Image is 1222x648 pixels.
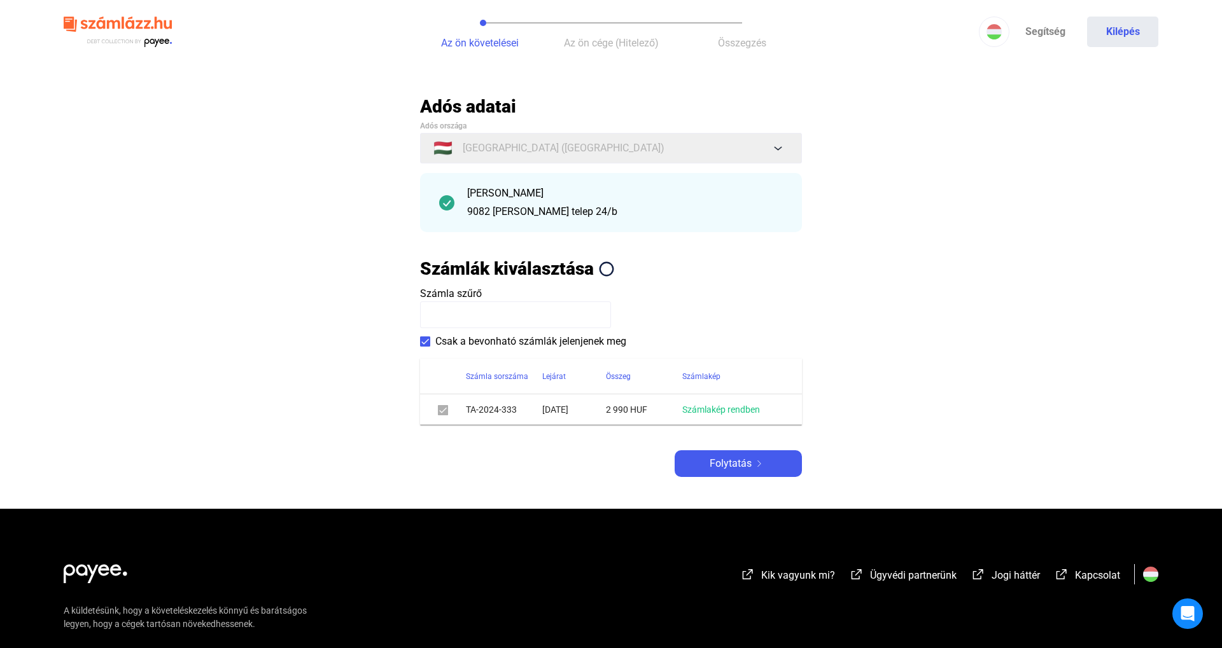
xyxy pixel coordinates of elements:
span: Csak a bevonható számlák jelenjenek meg [435,334,626,349]
div: [PERSON_NAME] [467,186,783,201]
div: Lejárat [542,369,566,384]
img: white-payee-white-dot.svg [64,557,127,583]
span: Az ön cége (Hitelező) [564,37,659,49]
div: Open Intercom Messenger [1172,598,1203,629]
a: external-link-whiteKapcsolat [1054,571,1120,583]
div: Lejárat [542,369,606,384]
td: 2 990 HUF [606,394,682,425]
img: external-link-white [1054,568,1069,581]
div: Számlakép [682,369,787,384]
span: Jogi háttér [992,569,1040,581]
span: Kik vagyunk mi? [761,569,835,581]
div: Számla sorszáma [466,369,542,384]
button: 🇭🇺[GEOGRAPHIC_DATA] ([GEOGRAPHIC_DATA]) [420,133,802,163]
a: Segítség [1009,17,1081,47]
h2: Adós adatai [420,95,802,118]
span: Adós országa [420,121,467,130]
img: external-link-white [740,568,755,581]
a: Számlakép rendben [682,404,760,415]
button: HU [979,17,1009,47]
td: TA-2024-333 [466,394,542,425]
button: Folytatásarrow-right-white [675,450,802,477]
span: [GEOGRAPHIC_DATA] ([GEOGRAPHIC_DATA]) [463,141,664,156]
img: external-link-white [849,568,864,581]
button: Kilépés [1087,17,1158,47]
a: external-link-whiteJogi háttér [971,571,1040,583]
span: Kapcsolat [1075,569,1120,581]
img: HU.svg [1143,567,1158,582]
span: Ügyvédi partnerünk [870,569,957,581]
span: Összegzés [718,37,766,49]
span: Az ön követelései [441,37,519,49]
img: checkmark-darker-green-circle [439,195,454,210]
a: external-link-whiteKik vagyunk mi? [740,571,835,583]
div: Számla sorszáma [466,369,528,384]
span: Folytatás [710,456,752,471]
td: [DATE] [542,394,606,425]
h2: Számlák kiválasztása [420,258,594,280]
div: Számlakép [682,369,720,384]
div: Összeg [606,369,631,384]
span: Számla szűrő [420,287,482,300]
img: arrow-right-white [752,460,767,467]
a: external-link-whiteÜgyvédi partnerünk [849,571,957,583]
div: Összeg [606,369,682,384]
span: 🇭🇺 [433,141,453,156]
img: external-link-white [971,568,986,581]
div: 9082 [PERSON_NAME] telep 24/b [467,204,783,219]
img: HU [987,24,1002,39]
img: szamlazzhu-logo [64,11,172,53]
